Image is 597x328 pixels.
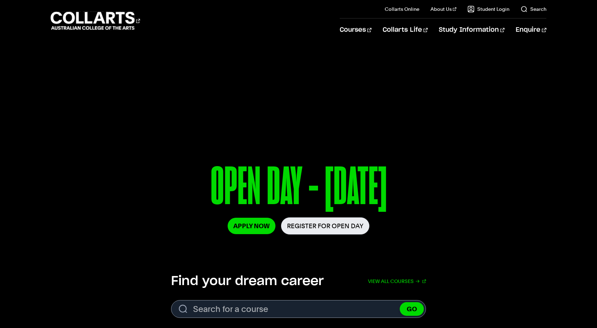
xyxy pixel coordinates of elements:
[228,218,275,234] a: Apply Now
[51,11,140,31] div: Go to homepage
[439,18,504,42] a: Study Information
[385,6,419,13] a: Collarts Online
[98,160,499,217] p: OPEN DAY - [DATE]
[430,6,456,13] a: About Us
[516,18,546,42] a: Enquire
[521,6,546,13] a: Search
[400,302,424,316] button: GO
[340,18,371,42] a: Courses
[171,300,426,318] input: Search for a course
[281,217,369,234] a: Register for Open Day
[368,274,426,289] a: View all courses
[171,300,426,318] form: Search
[467,6,509,13] a: Student Login
[383,18,428,42] a: Collarts Life
[171,274,324,289] h2: Find your dream career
